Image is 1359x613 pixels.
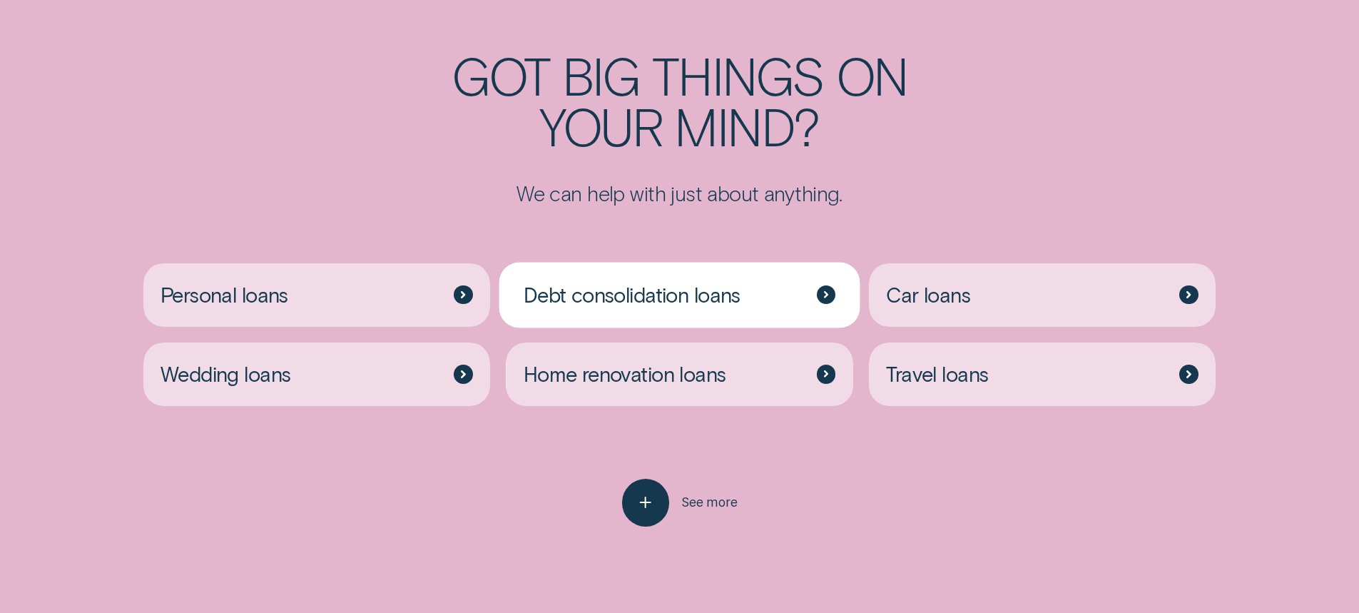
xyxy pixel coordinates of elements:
span: Debt consolidation loans [524,282,740,308]
a: Home renovation loans [506,343,853,406]
span: Travel loans [886,361,988,387]
a: Travel loans [869,343,1216,406]
span: Personal loans [161,282,288,308]
span: Home renovation loans [524,361,726,387]
h2: Got big things on your mind? [370,50,989,151]
button: See more [622,479,738,527]
a: Personal loans [143,263,491,327]
span: Car loans [886,282,970,308]
span: Wedding loans [161,361,291,387]
p: We can help with just about anything. [370,181,989,206]
a: Wedding loans [143,343,491,406]
span: See more [681,495,738,510]
a: Debt consolidation loans [506,263,853,327]
a: Car loans [869,263,1216,327]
